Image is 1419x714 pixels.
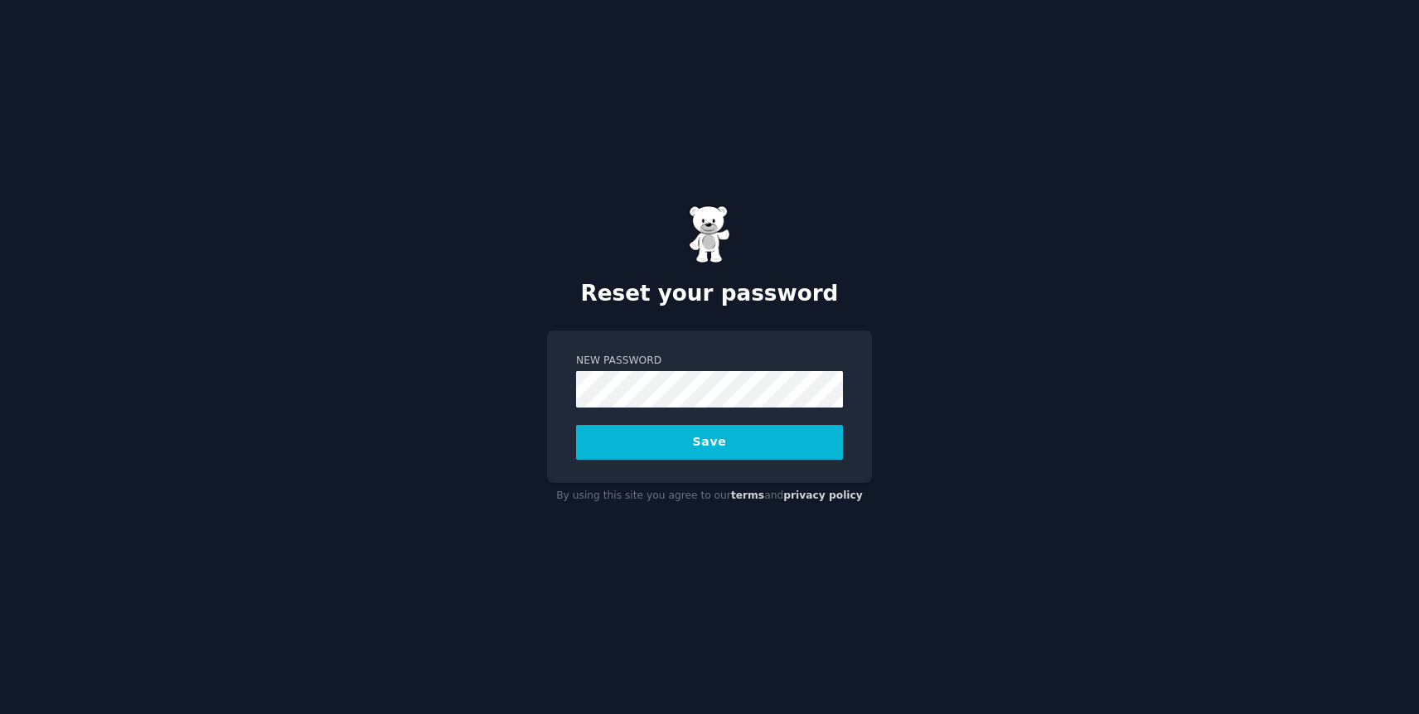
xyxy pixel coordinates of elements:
[547,281,872,307] h2: Reset your password
[547,483,872,509] div: By using this site you agree to our and
[576,354,843,369] label: New Password
[576,425,843,460] button: Save
[689,205,730,263] img: Gummy Bear
[783,490,863,501] a: privacy policy
[731,490,764,501] a: terms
